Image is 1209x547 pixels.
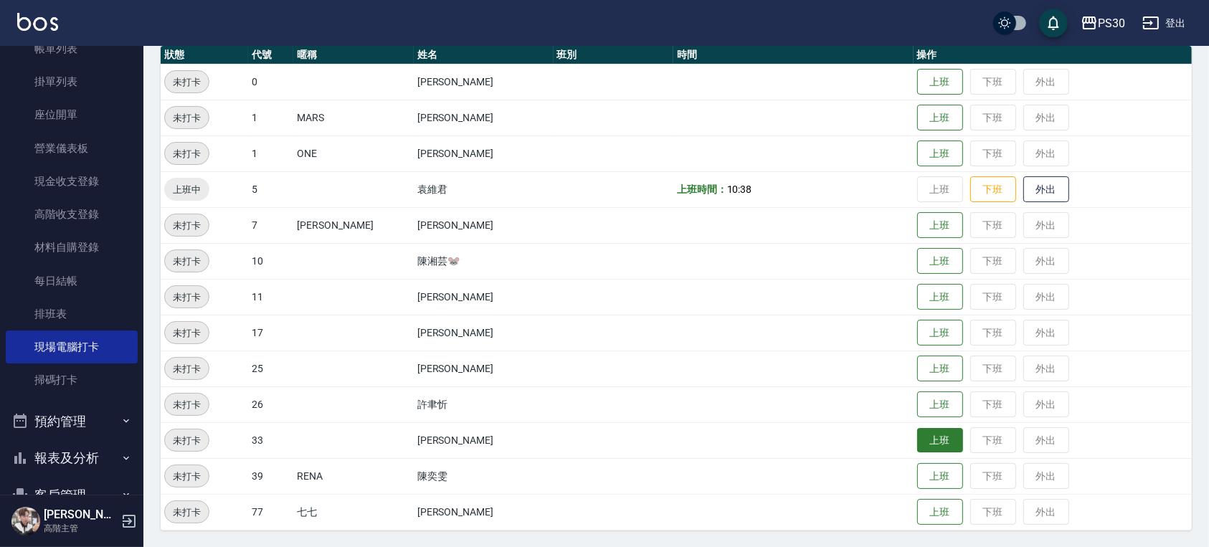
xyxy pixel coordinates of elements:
span: 未打卡 [165,75,209,90]
td: 10 [248,243,293,279]
span: 未打卡 [165,290,209,305]
img: Logo [17,13,58,31]
th: 班別 [554,46,673,65]
td: 17 [248,315,293,351]
td: ONE [293,135,413,171]
td: 0 [248,64,293,100]
span: 未打卡 [165,433,209,448]
a: 現金收支登錄 [6,165,138,198]
button: 上班 [917,463,963,490]
td: 七七 [293,494,413,530]
span: 10:38 [727,184,752,195]
button: 上班 [917,105,963,131]
td: 77 [248,494,293,530]
td: 25 [248,351,293,386]
button: 下班 [970,176,1016,203]
span: 未打卡 [165,110,209,125]
td: [PERSON_NAME] [414,135,554,171]
td: 39 [248,458,293,494]
td: 5 [248,171,293,207]
a: 材料自購登錄 [6,231,138,264]
button: 上班 [917,248,963,275]
a: 高階收支登錄 [6,198,138,231]
td: [PERSON_NAME] [414,351,554,386]
div: PS30 [1098,14,1125,32]
button: 預約管理 [6,403,138,440]
a: 排班表 [6,298,138,330]
b: 上班時間： [677,184,727,195]
a: 掃碼打卡 [6,363,138,396]
span: 未打卡 [165,397,209,412]
button: 上班 [917,499,963,525]
span: 未打卡 [165,469,209,484]
button: 上班 [917,141,963,167]
img: Person [11,507,40,536]
button: 報表及分析 [6,439,138,477]
button: save [1039,9,1068,37]
td: 陳奕雯 [414,458,554,494]
a: 每日結帳 [6,265,138,298]
td: 26 [248,386,293,422]
th: 操作 [914,46,1192,65]
th: 姓名 [414,46,554,65]
span: 上班中 [164,182,209,197]
td: RENA [293,458,413,494]
td: [PERSON_NAME] [414,315,554,351]
button: PS30 [1075,9,1131,38]
button: 客戶管理 [6,477,138,514]
span: 未打卡 [165,146,209,161]
td: 1 [248,135,293,171]
th: 代號 [248,46,293,65]
button: 上班 [917,69,963,95]
a: 營業儀表板 [6,132,138,165]
p: 高階主管 [44,522,117,535]
span: 未打卡 [165,254,209,269]
a: 座位開單 [6,98,138,131]
button: 上班 [917,356,963,382]
td: [PERSON_NAME] [414,64,554,100]
td: 許聿忻 [414,386,554,422]
td: [PERSON_NAME] [414,100,554,135]
button: 上班 [917,284,963,310]
td: [PERSON_NAME] [414,207,554,243]
button: 上班 [917,212,963,239]
span: 未打卡 [165,325,209,341]
button: 上班 [917,428,963,453]
td: [PERSON_NAME] [414,279,554,315]
h5: [PERSON_NAME] [44,508,117,522]
th: 時間 [673,46,914,65]
button: 外出 [1023,176,1069,203]
td: [PERSON_NAME] [414,422,554,458]
a: 掛單列表 [6,65,138,98]
td: 7 [248,207,293,243]
td: MARS [293,100,413,135]
td: [PERSON_NAME] [414,494,554,530]
td: 11 [248,279,293,315]
a: 帳單列表 [6,32,138,65]
button: 登出 [1137,10,1192,37]
span: 未打卡 [165,361,209,376]
button: 上班 [917,320,963,346]
a: 現場電腦打卡 [6,330,138,363]
td: 33 [248,422,293,458]
button: 上班 [917,391,963,418]
span: 未打卡 [165,218,209,233]
td: 1 [248,100,293,135]
td: [PERSON_NAME] [293,207,413,243]
span: 未打卡 [165,505,209,520]
td: 袁維君 [414,171,554,207]
td: 陳湘芸🐭 [414,243,554,279]
th: 狀態 [161,46,248,65]
th: 暱稱 [293,46,413,65]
